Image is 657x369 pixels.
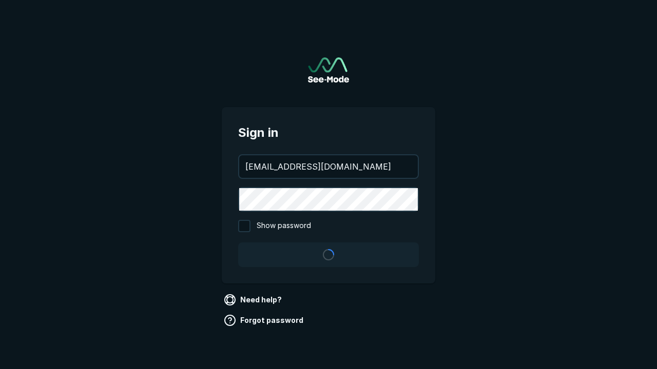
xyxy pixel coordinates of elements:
a: Forgot password [222,312,307,329]
img: See-Mode Logo [308,57,349,83]
a: Go to sign in [308,57,349,83]
span: Sign in [238,124,419,142]
a: Need help? [222,292,286,308]
span: Show password [257,220,311,232]
input: your@email.com [239,155,418,178]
